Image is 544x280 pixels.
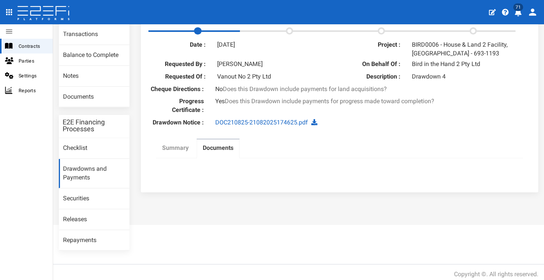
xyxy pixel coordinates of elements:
a: Notes [59,66,129,87]
a: Repayments [59,230,129,251]
label: Documents [203,144,233,153]
span: Contracts [19,42,47,50]
div: BIRD0006 - House & Land 2 Facility, [GEOGRAPHIC_DATA] - 693-1193 [406,41,528,58]
a: Drawdowns and Payments [59,159,129,188]
span: Does this Drawdown include payments for progress made toward completion? [225,98,434,105]
div: No [210,85,470,94]
span: Settings [19,71,47,80]
div: Bird in the Hand 2 Pty Ltd [406,60,528,69]
a: Checklist [59,138,129,159]
label: Requested Of : [150,72,211,81]
a: Balance to Complete [59,45,129,66]
a: Releases [59,209,129,230]
label: Date : [150,41,211,49]
div: [DATE] [211,41,334,49]
span: Parties [19,57,47,65]
div: Yes [210,97,470,106]
div: Vanout No 2 Pty Ltd [211,72,334,81]
label: Progress Certificate : [145,97,210,115]
div: Drawdown 4 [406,72,528,81]
span: Does this Drawdown include payments for land acquisitions? [223,85,387,93]
span: Reports [19,86,47,95]
label: Project : [345,41,406,49]
div: [PERSON_NAME] [211,60,334,69]
div: Copyright ©. All rights reserved. [454,270,538,279]
a: Securities [59,189,129,209]
label: Description : [345,72,406,81]
label: Summary [162,144,189,153]
label: Cheque Directions : [145,85,210,94]
a: Transactions [59,24,129,45]
h3: E2E Financing Processes [63,119,126,132]
label: Drawdown Notice : [145,118,210,127]
a: Documents [59,87,129,107]
a: DOC210825-21082025174625.pdf [215,119,308,126]
label: On Behalf Of : [345,60,406,69]
a: Documents [197,140,240,159]
label: Requested By : [150,60,211,69]
a: Summary [156,140,195,159]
